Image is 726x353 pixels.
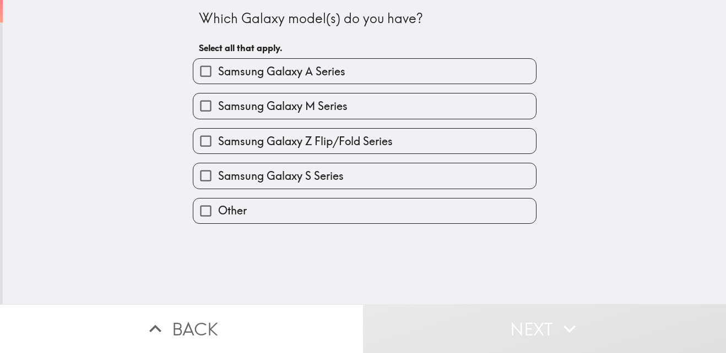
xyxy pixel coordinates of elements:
[218,64,345,79] span: Samsung Galaxy A Series
[193,198,536,223] button: Other
[193,93,536,118] button: Samsung Galaxy M Series
[218,203,247,218] span: Other
[363,304,726,353] button: Next
[218,134,393,149] span: Samsung Galaxy Z Flip/Fold Series
[199,42,530,54] h6: Select all that apply.
[193,59,536,84] button: Samsung Galaxy A Series
[193,129,536,153] button: Samsung Galaxy Z Flip/Fold Series
[199,9,530,28] div: Which Galaxy model(s) do you have?
[218,168,344,184] span: Samsung Galaxy S Series
[218,98,348,114] span: Samsung Galaxy M Series
[193,163,536,188] button: Samsung Galaxy S Series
